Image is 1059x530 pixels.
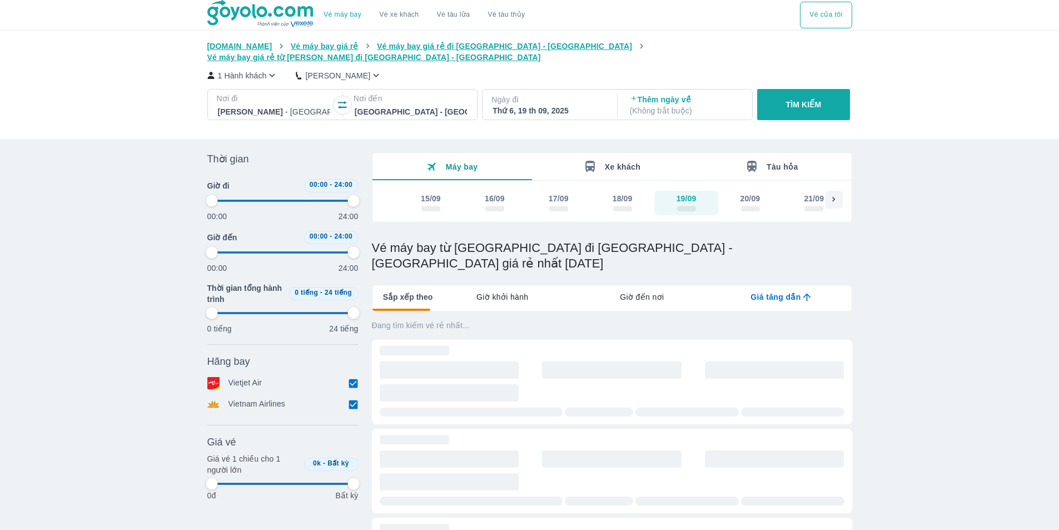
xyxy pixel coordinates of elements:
span: Giá vé [207,435,236,449]
button: [PERSON_NAME] [296,70,382,81]
div: scrollable day and price [399,191,825,215]
p: 0đ [207,490,216,501]
div: Thứ 6, 19 th 09, 2025 [493,105,605,116]
span: Vé máy bay giá rẻ đi [GEOGRAPHIC_DATA] - [GEOGRAPHIC_DATA] [377,42,632,51]
p: 24:00 [339,262,359,274]
p: Vietnam Airlines [228,398,286,410]
p: Bất kỳ [335,490,358,501]
span: Giờ đến [207,232,237,243]
span: Giá tăng dần [750,291,801,303]
p: 24:00 [339,211,359,222]
p: 24 tiếng [329,323,358,334]
h1: Vé máy bay từ [GEOGRAPHIC_DATA] đi [GEOGRAPHIC_DATA] - [GEOGRAPHIC_DATA] giá rẻ nhất [DATE] [372,240,852,271]
span: Xe khách [605,162,640,171]
p: 00:00 [207,262,227,274]
p: Nơi đến [354,93,468,104]
span: Sắp xếp theo [383,291,433,303]
span: Bất kỳ [327,459,349,467]
span: Giờ đi [207,180,230,191]
a: Vé xe khách [379,11,419,19]
div: choose transportation mode [800,2,852,28]
span: Vé máy bay giá rẻ từ [PERSON_NAME] đi [GEOGRAPHIC_DATA] - [GEOGRAPHIC_DATA] [207,53,541,62]
div: choose transportation mode [315,2,534,28]
p: Đang tìm kiếm vé rẻ nhất... [372,320,852,331]
span: Tàu hỏa [767,162,798,171]
a: Vé tàu lửa [428,2,479,28]
span: - [330,232,332,240]
p: 1 Hành khách [218,70,267,81]
div: 15/09 [421,193,441,204]
div: 18/09 [613,193,633,204]
span: 24:00 [334,181,352,189]
button: 1 Hành khách [207,70,279,81]
span: - [323,459,325,467]
div: 16/09 [485,193,505,204]
p: [PERSON_NAME] [305,70,370,81]
div: 21/09 [804,193,824,204]
span: Máy bay [446,162,478,171]
span: Giờ khởi hành [476,291,528,303]
button: Vé tàu thủy [479,2,534,28]
span: 0 tiếng [295,289,318,296]
div: 19/09 [677,193,697,204]
span: Giờ đến nơi [620,291,664,303]
div: lab API tabs example [432,285,851,309]
span: Hãng bay [207,355,250,368]
span: 00:00 [310,181,328,189]
p: ( Không bắt buộc ) [630,105,742,116]
nav: breadcrumb [207,41,852,63]
span: [DOMAIN_NAME] [207,42,272,51]
p: Ngày đi [491,94,606,105]
div: 20/09 [740,193,760,204]
span: 24:00 [334,232,352,240]
p: 0 tiếng [207,323,232,334]
span: 0k [313,459,321,467]
span: Thời gian tổng hành trình [207,283,284,305]
button: Vé của tôi [800,2,852,28]
a: Vé máy bay [324,11,361,19]
p: Giá vé 1 chiều cho 1 người lớn [207,453,300,475]
p: Vietjet Air [228,377,262,389]
span: Thời gian [207,152,249,166]
span: 24 tiếng [325,289,352,296]
button: TÌM KIẾM [757,89,850,120]
p: Thêm ngày về [630,94,742,116]
div: 17/09 [549,193,569,204]
p: TÌM KIẾM [786,99,822,110]
span: - [330,181,332,189]
span: Vé máy bay giá rẻ [291,42,359,51]
span: 00:00 [310,232,328,240]
p: 00:00 [207,211,227,222]
span: - [320,289,322,296]
p: Nơi đi [217,93,331,104]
